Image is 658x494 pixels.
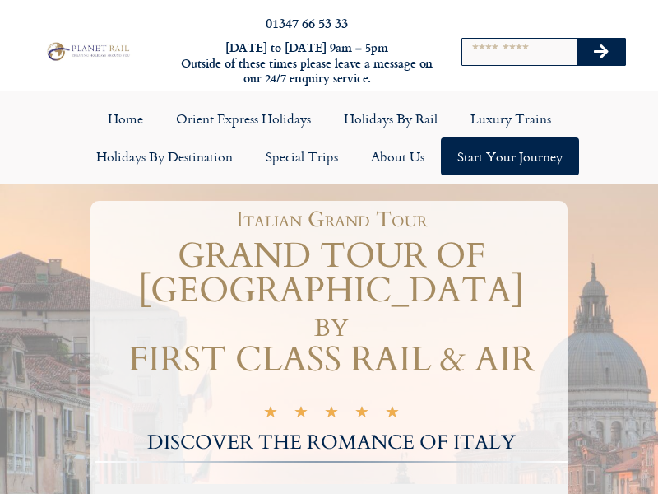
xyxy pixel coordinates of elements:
a: Start your Journey [441,137,579,175]
i: ★ [324,407,339,422]
a: Luxury Trains [454,100,568,137]
a: About Us [354,137,441,175]
a: Orient Express Holidays [160,100,327,137]
i: ★ [385,407,400,422]
a: Holidays by Rail [327,100,454,137]
h2: DISCOVER THE ROMANCE OF ITALY [95,433,568,453]
h6: [DATE] to [DATE] 9am – 5pm Outside of these times please leave a message on our 24/7 enquiry serv... [179,40,434,86]
a: Special Trips [249,137,354,175]
a: 01347 66 53 33 [266,13,348,32]
h1: Italian Grand Tour [103,209,559,231]
h1: GRAND TOUR OF [GEOGRAPHIC_DATA] by FIRST CLASS RAIL & AIR [95,239,568,377]
i: ★ [294,407,308,422]
i: ★ [263,407,278,422]
button: Search [577,39,625,65]
nav: Menu [8,100,650,175]
img: Planet Rail Train Holidays Logo [44,40,132,62]
a: Home [91,100,160,137]
i: ★ [354,407,369,422]
a: Holidays by Destination [80,137,249,175]
div: 5/5 [263,404,400,422]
